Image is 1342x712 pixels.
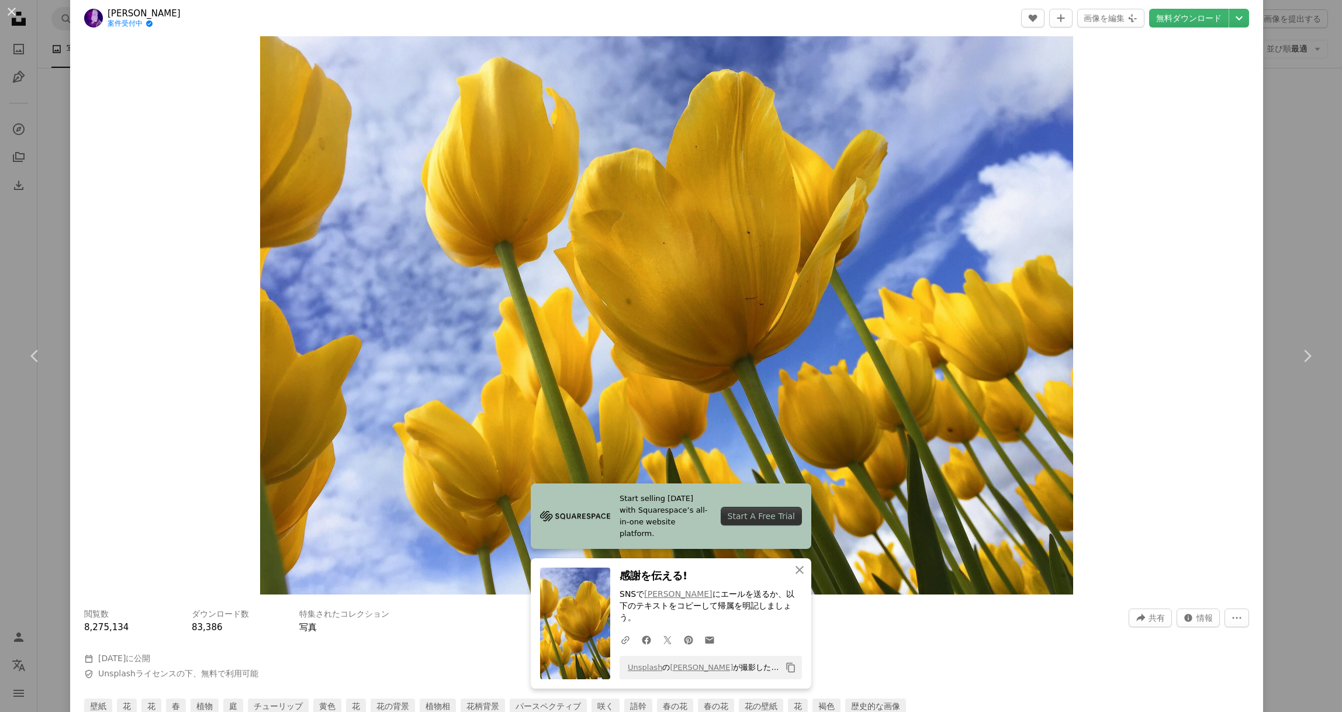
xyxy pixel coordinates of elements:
[657,628,678,651] a: Twitterでシェアする
[531,483,811,549] a: Start selling [DATE] with Squarespace’s all-in-one website platform.Start A Free Trial
[622,658,781,677] span: の が撮影した写真
[98,654,126,663] time: 2015年4月14日 15:27:41 JST
[84,622,129,632] span: 8,275,134
[192,609,249,620] h3: ダウンロード数
[628,663,662,672] a: Unsplash
[1225,609,1249,627] button: その他のアクション
[98,668,258,680] span: の下、無料で利用可能
[670,663,733,672] a: [PERSON_NAME]
[620,568,802,585] h3: 感謝を伝える!
[1021,9,1044,27] button: いいね！
[1272,300,1342,412] a: 次へ
[1077,9,1144,27] button: 画像を編集
[1177,609,1220,627] button: この画像に関する統計
[1229,9,1249,27] button: ダウンロードサイズを選択してください
[699,628,720,651] a: Eメールでシェアする
[1129,609,1172,627] button: このビジュアルを共有する
[620,589,802,624] p: SNSで にエールを送るか、以下のテキストをコピーして帰属を明記しましょう。
[299,622,317,632] a: 写真
[98,669,177,678] a: Unsplashライセンス
[1149,609,1165,627] span: 共有
[84,609,109,620] h3: 閲覧数
[620,493,711,540] span: Start selling [DATE] with Squarespace’s all-in-one website platform.
[108,8,181,19] a: [PERSON_NAME]
[644,590,712,599] a: [PERSON_NAME]
[192,622,223,632] span: 83,386
[781,658,801,678] button: クリップボードにコピーする
[1149,9,1229,27] a: 無料ダウンロード
[540,507,610,525] img: file-1705255347840-230a6ab5bca9image
[98,654,150,663] span: に公開
[299,609,389,620] h3: 特集されたコレクション
[1049,9,1073,27] button: コレクションに追加する
[1196,609,1213,627] span: 情報
[108,19,181,29] a: 案件受付中
[84,9,103,27] img: Melissa Askewのプロフィールを見る
[721,507,802,526] div: Start A Free Trial
[636,628,657,651] a: Facebookでシェアする
[678,628,699,651] a: Pinterestでシェアする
